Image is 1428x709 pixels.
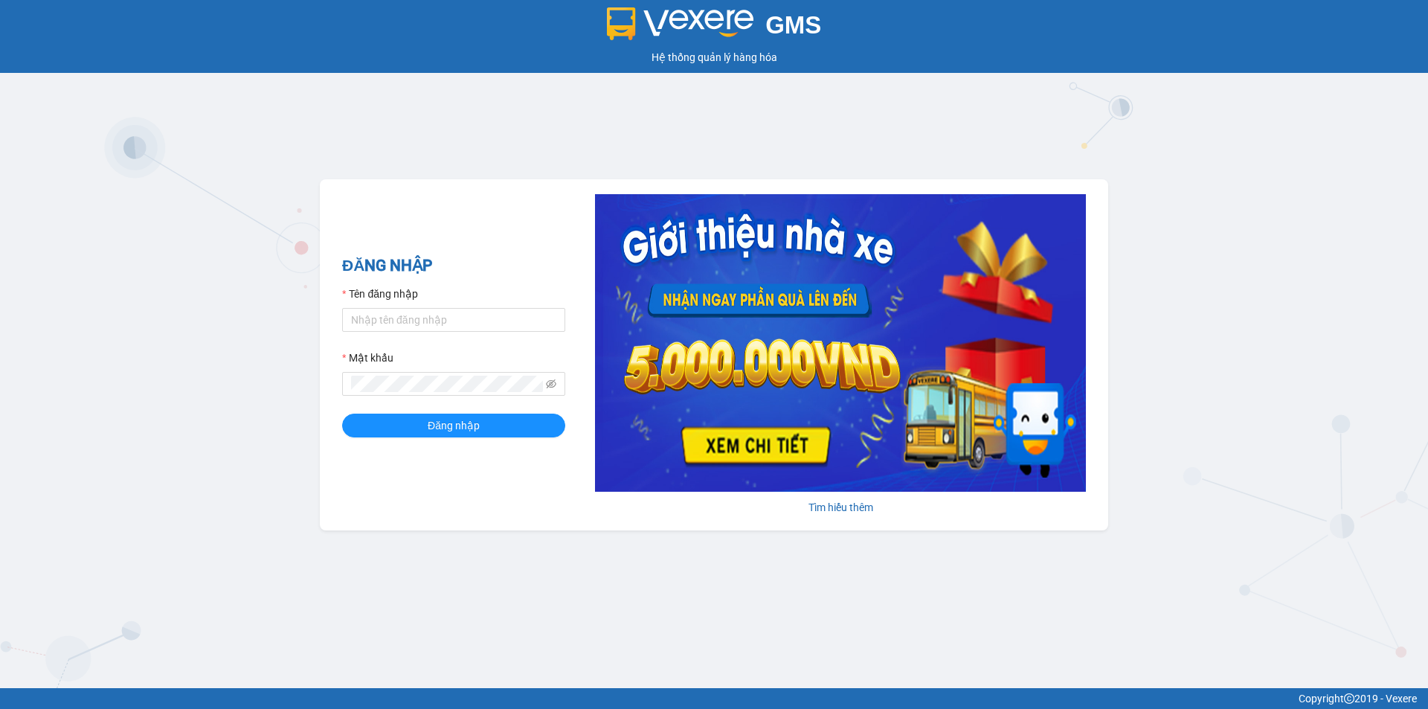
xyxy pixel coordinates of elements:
h2: ĐĂNG NHẬP [342,254,565,278]
img: logo 2 [607,7,754,40]
span: copyright [1344,693,1354,704]
input: Tên đăng nhập [342,308,565,332]
button: Đăng nhập [342,414,565,437]
label: Mật khẩu [342,350,393,366]
span: GMS [765,11,821,39]
label: Tên đăng nhập [342,286,418,302]
span: Đăng nhập [428,417,480,434]
div: Hệ thống quản lý hàng hóa [4,49,1424,65]
a: GMS [607,22,822,34]
input: Mật khẩu [351,376,543,392]
img: banner-0 [595,194,1086,492]
span: eye-invisible [546,379,556,389]
div: Tìm hiểu thêm [595,499,1086,516]
div: Copyright 2019 - Vexere [11,690,1417,707]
